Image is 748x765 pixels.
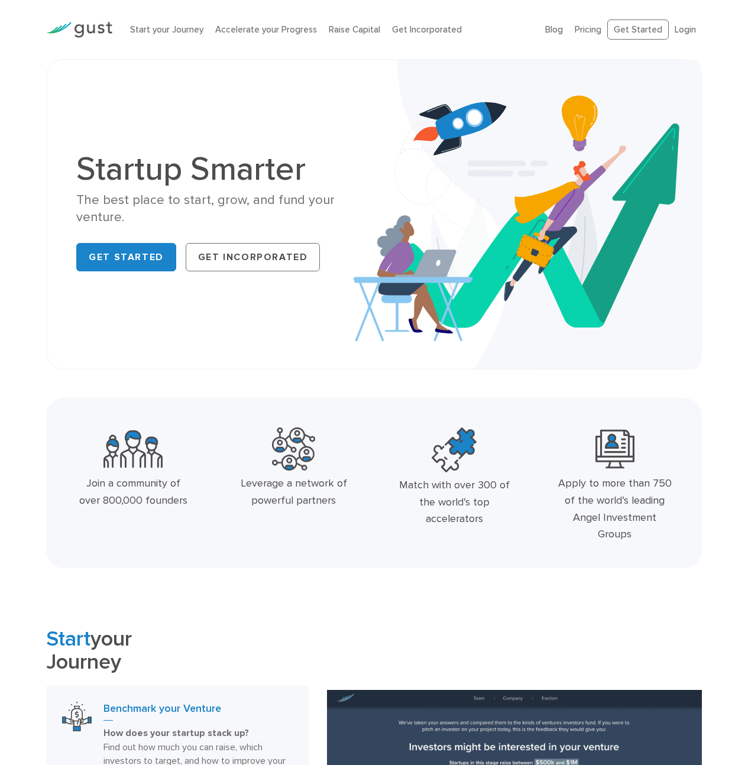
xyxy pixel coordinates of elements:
[103,727,249,739] strong: How does your startup stack up?
[354,60,701,369] img: Startup Smarter Hero
[392,24,462,35] a: Get Incorporated
[46,22,112,38] img: Gust Logo
[76,243,176,271] a: Get Started
[558,475,672,543] div: Apply to more than 750 of the world’s leading Angel Investment Groups
[46,627,309,673] h2: your Journey
[76,153,365,186] h1: Startup Smarter
[575,24,601,35] a: Pricing
[76,192,365,226] div: The best place to start, grow, and fund your venture.
[545,24,563,35] a: Blog
[432,427,477,472] img: Top Accelerators
[237,475,351,510] div: Leverage a network of powerful partners
[76,475,190,510] div: Join a community of over 800,000 founders
[62,702,92,731] img: Benchmark Your Venture
[215,24,317,35] a: Accelerate your Progress
[595,427,634,471] img: Leading Angel Investment
[103,427,163,471] img: Community Founders
[607,20,669,40] a: Get Started
[397,477,511,528] div: Match with over 300 of the world’s top accelerators
[329,24,380,35] a: Raise Capital
[272,427,315,471] img: Powerful Partners
[186,243,320,271] a: Get Incorporated
[103,702,293,721] h3: Benchmark your Venture
[675,24,696,35] a: Login
[46,626,90,651] span: Start
[130,24,203,35] a: Start your Journey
